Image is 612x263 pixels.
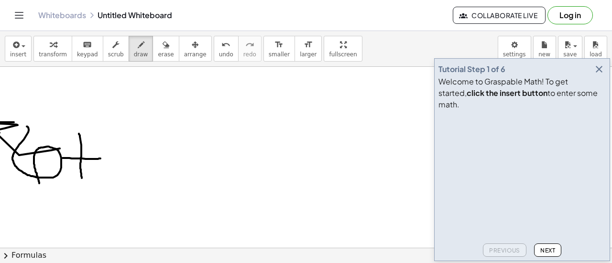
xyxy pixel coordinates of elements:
[503,51,526,58] span: settings
[153,36,179,62] button: erase
[547,6,593,24] button: Log in
[72,36,103,62] button: keyboardkeypad
[300,51,317,58] span: larger
[438,63,505,75] div: Tutorial Step 1 of 6
[438,76,606,110] div: Welcome to Graspable Math! To get started, to enter some math.
[498,36,531,62] button: settings
[534,243,561,257] button: Next
[103,36,129,62] button: scrub
[329,51,357,58] span: fullscreen
[453,7,546,24] button: Collaborate Live
[134,51,148,58] span: draw
[184,51,207,58] span: arrange
[540,247,555,254] span: Next
[11,8,27,23] button: Toggle navigation
[243,51,256,58] span: redo
[304,39,313,51] i: format_size
[179,36,212,62] button: arrange
[10,51,26,58] span: insert
[158,51,174,58] span: erase
[245,39,254,51] i: redo
[77,51,98,58] span: keypad
[295,36,322,62] button: format_sizelarger
[219,51,233,58] span: undo
[274,39,284,51] i: format_size
[38,11,86,20] a: Whiteboards
[269,51,290,58] span: smaller
[584,36,607,62] button: load
[533,36,556,62] button: new
[563,51,577,58] span: save
[221,39,230,51] i: undo
[558,36,582,62] button: save
[324,36,362,62] button: fullscreen
[461,11,537,20] span: Collaborate Live
[33,36,72,62] button: transform
[39,51,67,58] span: transform
[108,51,124,58] span: scrub
[590,51,602,58] span: load
[538,51,550,58] span: new
[263,36,295,62] button: format_sizesmaller
[467,88,547,98] b: click the insert button
[214,36,239,62] button: undoundo
[5,36,32,62] button: insert
[238,36,262,62] button: redoredo
[129,36,153,62] button: draw
[83,39,92,51] i: keyboard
